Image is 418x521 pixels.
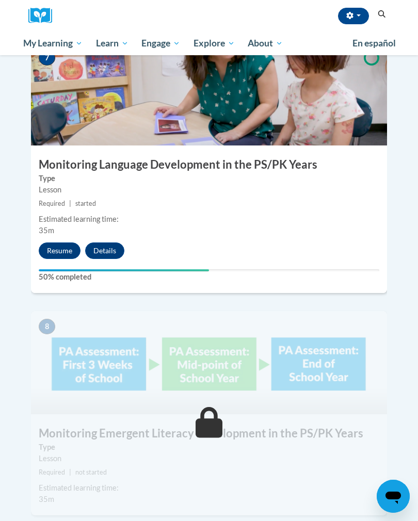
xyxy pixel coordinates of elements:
[194,37,235,50] span: Explore
[39,214,379,225] div: Estimated learning time:
[377,480,410,513] iframe: Button to launch messaging window
[23,37,83,50] span: My Learning
[75,468,107,476] span: not started
[346,32,403,54] a: En español
[187,31,242,55] a: Explore
[248,37,283,50] span: About
[39,482,379,494] div: Estimated learning time:
[31,42,387,145] img: Course Image
[28,8,59,24] a: Cox Campus
[17,31,89,55] a: My Learning
[31,426,387,442] h3: Monitoring Emergent Literacy Development in the PS/PK Years
[15,31,403,55] div: Main menu
[374,8,390,21] button: Search
[242,31,290,55] a: About
[39,468,65,476] span: Required
[85,242,124,259] button: Details
[31,157,387,173] h3: Monitoring Language Development in the PS/PK Years
[39,319,55,334] span: 8
[69,468,71,476] span: |
[39,442,379,453] label: Type
[96,37,128,50] span: Learn
[39,271,379,283] label: 50% completed
[141,37,180,50] span: Engage
[39,495,54,503] span: 35m
[39,200,65,207] span: Required
[39,453,379,464] div: Lesson
[338,8,369,24] button: Account Settings
[69,200,71,207] span: |
[31,311,387,414] img: Course Image
[39,184,379,196] div: Lesson
[352,38,396,48] span: En español
[39,226,54,235] span: 35m
[39,173,379,184] label: Type
[39,242,81,259] button: Resume
[28,8,59,24] img: Logo brand
[75,200,96,207] span: started
[39,50,55,66] span: 7
[135,31,187,55] a: Engage
[89,31,135,55] a: Learn
[39,269,209,271] div: Your progress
